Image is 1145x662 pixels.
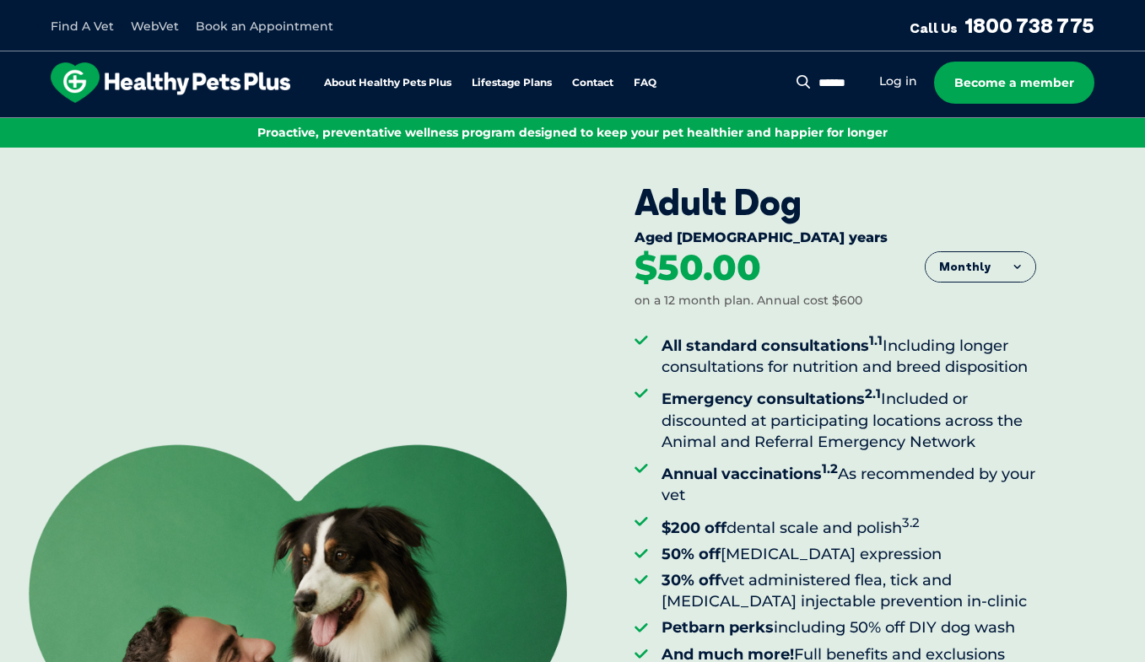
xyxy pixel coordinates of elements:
a: Contact [572,78,613,89]
button: Search [793,73,814,90]
sup: 1.1 [869,332,883,348]
a: WebVet [131,19,179,34]
sup: 2.1 [865,385,881,401]
li: As recommended by your vet [662,458,1036,506]
strong: Annual vaccinations [662,465,838,483]
a: About Healthy Pets Plus [324,78,451,89]
li: Including longer consultations for nutrition and breed disposition [662,330,1036,378]
button: Monthly [926,252,1035,283]
li: dental scale and polish [662,512,1036,539]
strong: 50% off [662,545,721,563]
a: Book an Appointment [196,19,333,34]
a: Lifestage Plans [472,78,552,89]
div: on a 12 month plan. Annual cost $600 [635,293,862,309]
div: Adult Dog [635,181,1036,223]
strong: Petbarn perks [662,618,774,637]
strong: All standard consultations [662,336,883,355]
li: vet administered flea, tick and [MEDICAL_DATA] injectable prevention in-clinic [662,570,1036,612]
a: Become a member [934,62,1094,104]
span: Call Us [910,19,958,36]
strong: $200 off [662,519,726,537]
li: Included or discounted at participating locations across the Animal and Referral Emergency Network [662,383,1036,453]
strong: 30% off [662,571,721,589]
a: Find A Vet [51,19,114,34]
li: including 50% off DIY dog wash [662,617,1036,638]
div: Aged [DEMOGRAPHIC_DATA] years [635,229,1036,250]
span: Proactive, preventative wellness program designed to keep your pet healthier and happier for longer [257,125,888,140]
sup: 1.2 [822,460,838,476]
img: hpp-logo [51,62,290,103]
div: $50.00 [635,250,761,287]
a: FAQ [634,78,656,89]
a: Call Us1800 738 775 [910,13,1094,38]
sup: 3.2 [902,514,920,530]
a: Log in [879,73,917,89]
strong: Emergency consultations [662,390,881,408]
li: [MEDICAL_DATA] expression [662,544,1036,565]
